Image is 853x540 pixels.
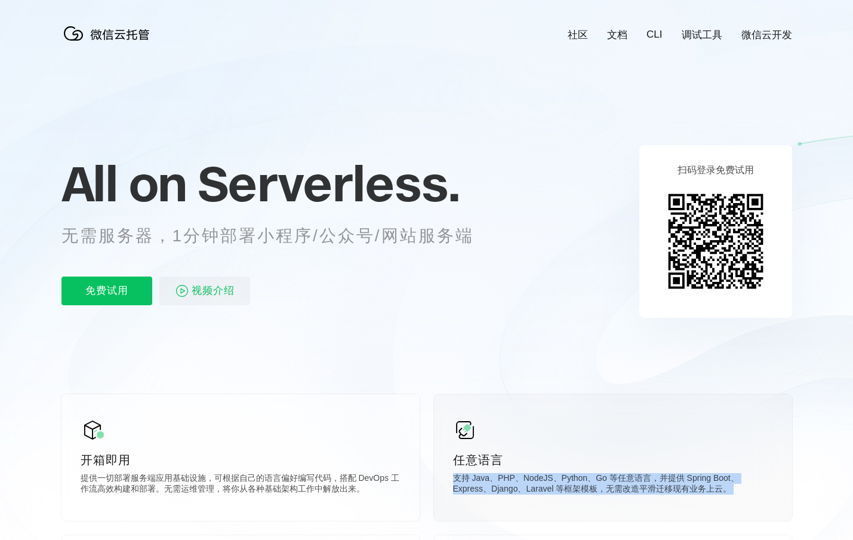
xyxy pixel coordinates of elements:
a: 社区 [568,28,588,42]
img: 微信云托管 [61,22,157,45]
a: 调试工具 [682,28,722,42]
a: CLI [646,29,662,41]
p: 支持 Java、PHP、NodeJS、Python、Go 等任意语言，并提供 Spring Boot、Express、Django、Laravel 等框架模板，无需改造平滑迁移现有业务上云。 [453,473,773,497]
a: 微信云托管 [61,37,157,47]
span: All on [61,154,186,213]
span: 视频介绍 [192,277,235,305]
p: 任意语言 [453,452,773,468]
p: 提供一切部署服务端应用基础设施，可根据自己的语言偏好编写代码，搭配 DevOps 工作流高效构建和部署。无需运维管理，将你从各种基础架构工作中解放出来。 [81,473,401,497]
span: Serverless. [198,154,460,213]
p: 免费试用 [61,277,152,305]
p: 无需服务器，1分钟部署小程序/公众号/网站服务端 [61,224,496,248]
p: 开箱即用 [81,452,401,468]
p: 扫码登录免费试用 [678,164,754,177]
img: video_play.svg [175,284,189,298]
a: 微信云开发 [741,28,792,42]
a: 文档 [607,28,627,42]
